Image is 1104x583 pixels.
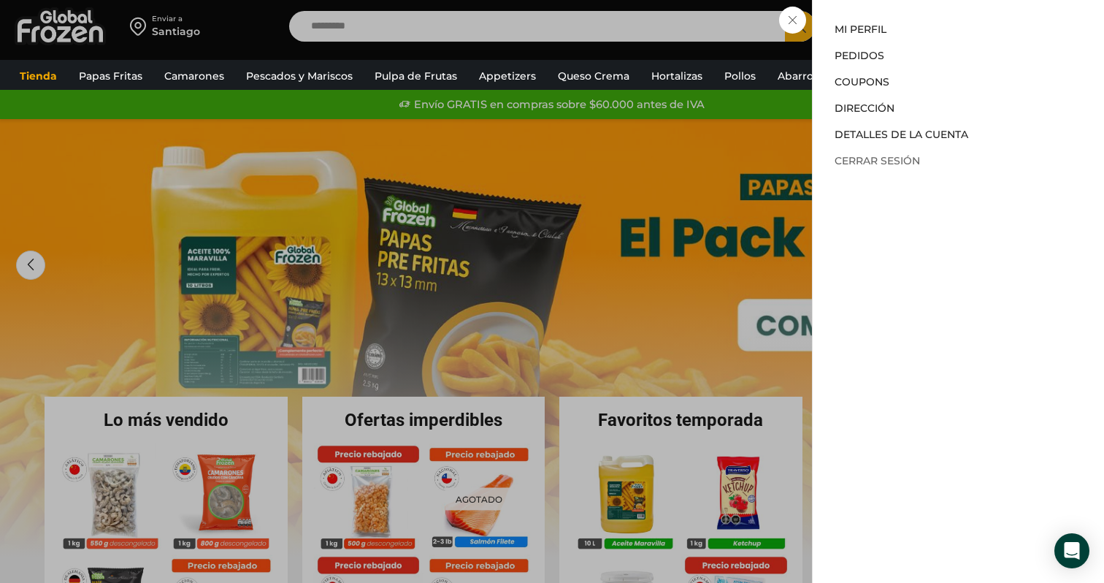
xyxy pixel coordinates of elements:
a: Queso Crema [551,62,637,90]
a: Abarrotes [770,62,837,90]
a: Papas Fritas [72,62,150,90]
a: Pescados y Mariscos [239,62,360,90]
a: Coupons [835,75,889,88]
a: Dirección [835,102,894,115]
a: Tienda [12,62,64,90]
a: Pulpa de Frutas [367,62,464,90]
a: Camarones [157,62,231,90]
a: Detalles de la cuenta [835,128,968,141]
a: Mi perfil [835,23,886,36]
a: Pedidos [835,49,884,62]
a: Hortalizas [644,62,710,90]
div: Open Intercom Messenger [1054,533,1089,568]
a: Appetizers [472,62,543,90]
a: Cerrar sesión [835,154,920,167]
a: Pollos [717,62,763,90]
